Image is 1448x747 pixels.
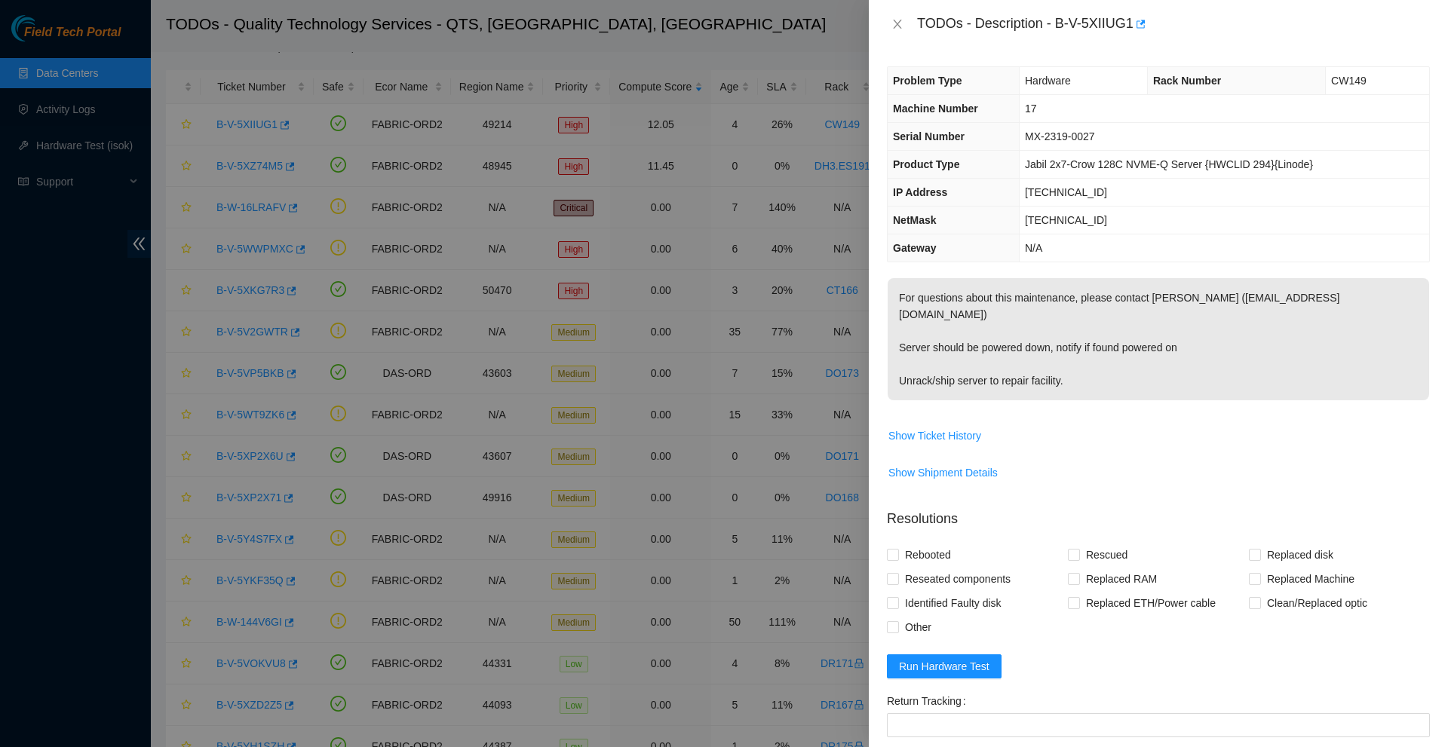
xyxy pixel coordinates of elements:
span: Gateway [893,242,937,254]
span: Clean/Replaced optic [1261,591,1373,615]
p: For questions about this maintenance, please contact [PERSON_NAME] ([EMAIL_ADDRESS][DOMAIN_NAME])... [888,278,1429,400]
span: Replaced ETH/Power cable [1080,591,1222,615]
span: Hardware [1025,75,1071,87]
span: Replaced disk [1261,543,1339,567]
span: Jabil 2x7-Crow 128C NVME-Q Server {HWCLID 294}{Linode} [1025,158,1313,170]
span: Replaced RAM [1080,567,1163,591]
span: [TECHNICAL_ID] [1025,186,1107,198]
span: Reseated components [899,567,1017,591]
span: Other [899,615,937,639]
button: Run Hardware Test [887,654,1002,678]
span: 17 [1025,103,1037,115]
span: Rebooted [899,543,957,567]
button: Show Shipment Details [888,461,999,485]
span: Show Ticket History [888,427,981,444]
span: Product Type [893,158,959,170]
input: Return Tracking [887,713,1430,737]
p: Resolutions [887,497,1430,529]
span: Rescued [1080,543,1134,567]
span: Problem Type [893,75,962,87]
label: Return Tracking [887,689,972,713]
span: close [891,18,903,30]
button: Close [887,17,908,32]
div: TODOs - Description - B-V-5XIIUG1 [917,12,1430,36]
span: [TECHNICAL_ID] [1025,214,1107,226]
span: MX-2319-0027 [1025,130,1095,142]
span: Run Hardware Test [899,658,989,675]
button: Show Ticket History [888,424,982,448]
span: NetMask [893,214,937,226]
span: CW149 [1331,75,1367,87]
span: Identified Faulty disk [899,591,1008,615]
span: Rack Number [1153,75,1221,87]
span: Show Shipment Details [888,464,998,481]
span: Replaced Machine [1261,567,1361,591]
span: IP Address [893,186,947,198]
span: Serial Number [893,130,965,142]
span: N/A [1025,242,1042,254]
span: Machine Number [893,103,978,115]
